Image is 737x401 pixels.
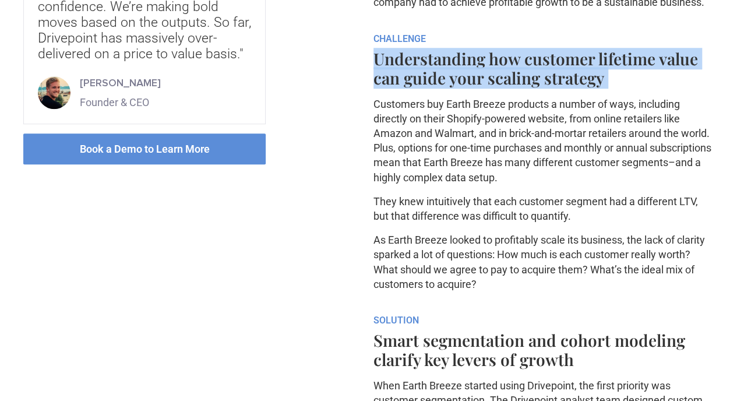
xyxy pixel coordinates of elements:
[373,233,714,291] p: As Earth Breeze looked to profitably scale its business, the lack of clarity sparked a lot of que...
[373,330,714,369] h4: Smart segmentation and cohort modeling clarify key levers of growth
[80,76,161,90] div: [PERSON_NAME]
[80,95,161,110] div: Founder & CEO
[373,97,714,185] p: Customers buy Earth Breeze products a number of ways, including directly on their Shopify-powered...
[373,49,714,87] h4: Understanding how customer lifetime value can guide your scaling strategy
[373,33,714,44] h6: CHALLENGE
[373,315,714,326] h6: SOLUTION
[373,194,714,223] p: They knew intuitively that each customer segment had a different LTV, but that difference was dif...
[23,133,266,164] a: Book a Demo to Learn More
